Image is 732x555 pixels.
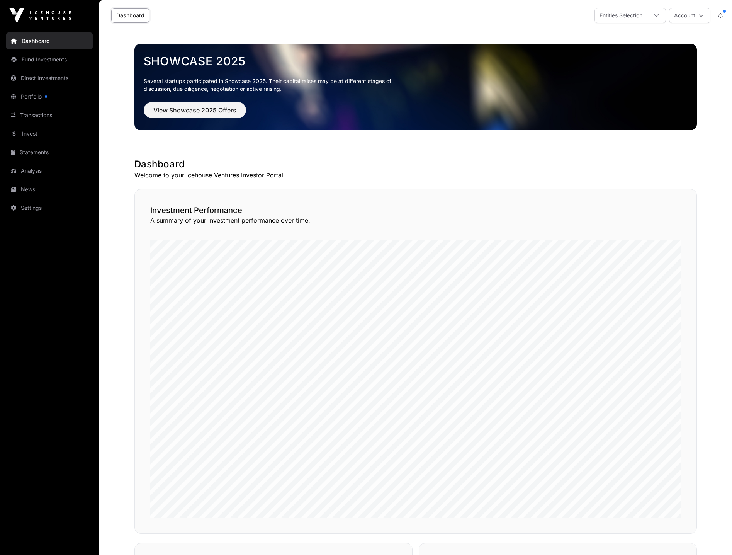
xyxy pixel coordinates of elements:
a: Fund Investments [6,51,93,68]
img: Icehouse Ventures Logo [9,8,71,23]
span: View Showcase 2025 Offers [153,106,236,115]
a: Portfolio [6,88,93,105]
a: Invest [6,125,93,142]
img: Showcase 2025 [134,44,697,130]
a: Transactions [6,107,93,124]
a: Dashboard [111,8,149,23]
a: News [6,181,93,198]
h2: Investment Performance [150,205,681,216]
a: Statements [6,144,93,161]
a: Direct Investments [6,70,93,87]
a: Settings [6,199,93,216]
iframe: Chat Widget [693,518,732,555]
button: Account [669,8,710,23]
div: Entities Selection [595,8,647,23]
a: Showcase 2025 [144,54,688,68]
a: View Showcase 2025 Offers [144,110,246,117]
p: Welcome to your Icehouse Ventures Investor Portal. [134,170,697,180]
p: A summary of your investment performance over time. [150,216,681,225]
a: Dashboard [6,32,93,49]
p: Several startups participated in Showcase 2025. Their capital raises may be at different stages o... [144,77,403,93]
a: Analysis [6,162,93,179]
button: View Showcase 2025 Offers [144,102,246,118]
h1: Dashboard [134,158,697,170]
